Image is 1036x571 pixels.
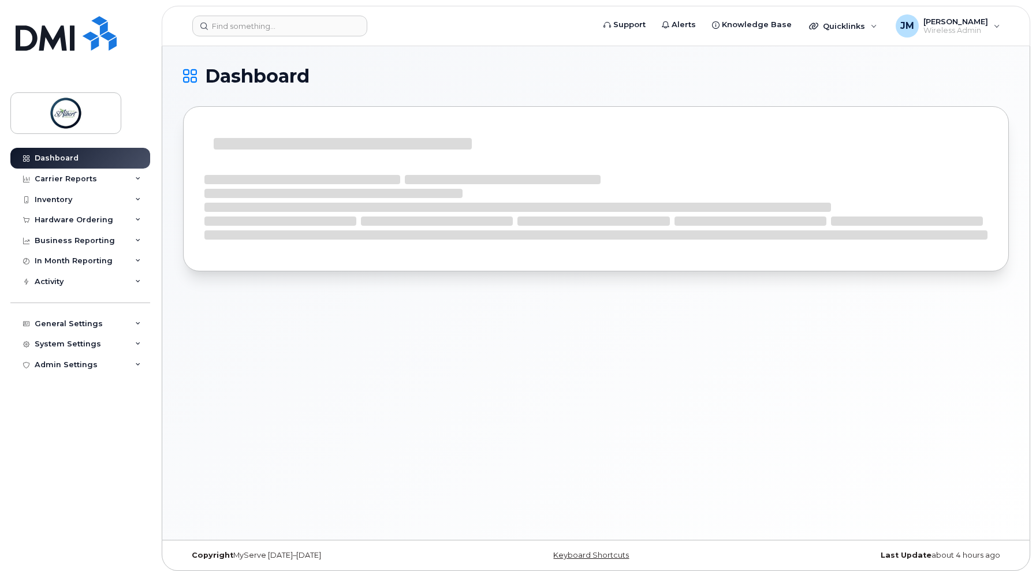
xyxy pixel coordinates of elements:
div: about 4 hours ago [733,551,1009,560]
div: MyServe [DATE]–[DATE] [183,551,459,560]
strong: Last Update [881,551,931,559]
a: Keyboard Shortcuts [553,551,629,559]
span: Dashboard [205,68,310,85]
strong: Copyright [192,551,233,559]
